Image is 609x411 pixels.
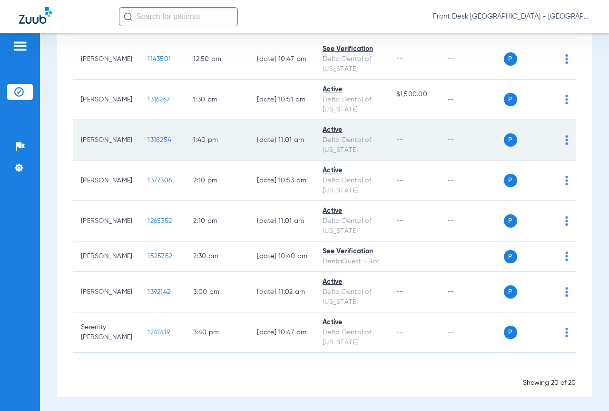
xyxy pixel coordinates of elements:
iframe: Chat Widget [561,365,609,411]
td: -- [440,120,504,160]
td: 3:40 PM [186,312,249,353]
span: 1143501 [147,56,171,62]
span: -- [396,253,403,260]
div: Delta Dental of [US_STATE] [323,216,381,236]
span: P [504,174,517,187]
td: [PERSON_NAME] [73,160,140,201]
div: Delta Dental of [US_STATE] [323,54,381,74]
span: 1392142 [147,289,170,295]
td: -- [440,201,504,241]
div: Delta Dental of [US_STATE] [323,328,381,348]
div: Active [323,166,381,176]
span: Showing 20 of 20 [523,380,576,386]
td: -- [440,312,504,353]
span: -- [396,100,432,110]
span: -- [396,289,403,295]
td: -- [440,160,504,201]
img: group-dot-blue.svg [565,54,568,64]
div: DentaQuest - Bot [323,257,381,267]
img: group-dot-blue.svg [565,287,568,297]
div: Delta Dental of [US_STATE] [323,176,381,196]
td: [DATE] 10:53 AM [249,160,315,201]
div: Active [323,85,381,95]
span: -- [396,137,403,143]
td: [DATE] 11:01 AM [249,201,315,241]
img: group-dot-blue.svg [565,135,568,145]
img: group-dot-blue.svg [565,216,568,226]
div: See Verification [323,44,381,54]
span: 1525752 [147,253,172,260]
td: [PERSON_NAME] [73,241,140,272]
td: 1:30 PM [186,80,249,120]
div: Delta Dental of [US_STATE] [323,287,381,307]
td: [PERSON_NAME] [73,39,140,80]
div: Delta Dental of [US_STATE] [323,95,381,115]
input: Search for patients [119,7,238,26]
td: [DATE] 10:40 AM [249,241,315,272]
div: See Verification [323,247,381,257]
td: 3:00 PM [186,272,249,312]
td: [PERSON_NAME] [73,80,140,120]
td: [DATE] 10:47 PM [249,39,315,80]
span: P [504,52,517,66]
td: 12:50 PM [186,39,249,80]
span: P [504,326,517,339]
td: -- [440,241,504,272]
span: 1241419 [147,329,170,336]
td: 1:40 PM [186,120,249,160]
img: group-dot-blue.svg [565,328,568,337]
td: -- [440,272,504,312]
img: group-dot-blue.svg [565,251,568,261]
span: Front Desk [GEOGRAPHIC_DATA] - [GEOGRAPHIC_DATA] | My Community Dental Centers [433,12,590,21]
span: P [504,214,517,228]
span: P [504,250,517,263]
img: Zuub Logo [19,7,52,24]
td: [DATE] 11:01 AM [249,120,315,160]
span: $1,500.00 [396,90,432,100]
span: -- [396,218,403,224]
div: Active [323,206,381,216]
td: [DATE] 11:02 AM [249,272,315,312]
div: Active [323,277,381,287]
td: [DATE] 10:51 AM [249,80,315,120]
img: hamburger-icon [12,40,28,52]
span: 1316267 [147,96,170,103]
span: 1265352 [147,218,172,224]
img: group-dot-blue.svg [565,95,568,104]
img: group-dot-blue.svg [565,176,568,185]
td: [PERSON_NAME] [73,120,140,160]
span: P [504,133,517,147]
img: Search Icon [124,12,132,21]
div: Active [323,125,381,135]
span: P [504,93,517,106]
span: -- [396,56,403,62]
td: Serenity [PERSON_NAME] [73,312,140,353]
span: -- [396,329,403,336]
span: 1318254 [147,137,171,143]
span: 1377306 [147,177,172,184]
div: Active [323,318,381,328]
div: Delta Dental of [US_STATE] [323,135,381,155]
td: [DATE] 10:47 AM [249,312,315,353]
td: 2:30 PM [186,241,249,272]
td: [PERSON_NAME] [73,201,140,241]
td: [PERSON_NAME] [73,272,140,312]
td: 2:10 PM [186,160,249,201]
span: -- [396,177,403,184]
td: -- [440,80,504,120]
td: -- [440,39,504,80]
td: 2:10 PM [186,201,249,241]
span: P [504,285,517,299]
